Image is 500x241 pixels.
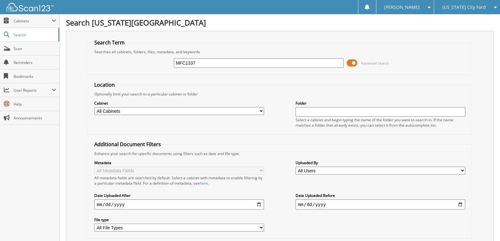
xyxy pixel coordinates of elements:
[94,160,264,165] label: Metadata
[14,88,52,93] span: User Reports
[66,17,494,28] h1: Search [US_STATE][GEOGRAPHIC_DATA]
[14,46,56,51] span: Scan
[91,91,468,97] div: Optionally limit your search to a particular cabinet or folder
[296,193,465,198] label: Date Uploaded Before
[296,199,465,209] input: end
[94,175,264,186] div: All metadata fields are searched by default. Select a cabinet with metadata to enable filtering b...
[94,217,264,222] label: File type
[14,74,56,79] span: Bookmarks
[91,151,468,156] div: Enhance your search for specific documents using filters such as date and file type.
[91,39,128,46] legend: Search Term
[361,61,389,66] span: Advanced Search
[296,117,465,128] div: Select a cabinet and begin typing the name of the folder you want to search in. If the name match...
[14,115,56,121] span: Announcements
[14,101,56,107] span: Help
[94,100,264,106] label: Cabinet
[296,160,465,165] label: Uploaded By
[94,193,264,198] label: Date Uploaded After
[14,32,55,37] span: Search
[200,181,208,186] a: here
[14,18,52,24] span: Cabinets
[94,199,264,209] input: start
[91,81,118,88] legend: Location
[296,100,465,106] label: Folder
[91,141,164,148] legend: Additional Document Filters
[6,3,54,11] img: scan123-logo-white.svg
[14,60,56,65] span: Reminders
[468,211,500,241] iframe: Chat Widget
[442,5,486,9] span: [US_STATE] City Ford
[91,49,468,55] div: Searches all cabinets, folders, files, metadata, and keywords
[384,5,420,9] span: [PERSON_NAME]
